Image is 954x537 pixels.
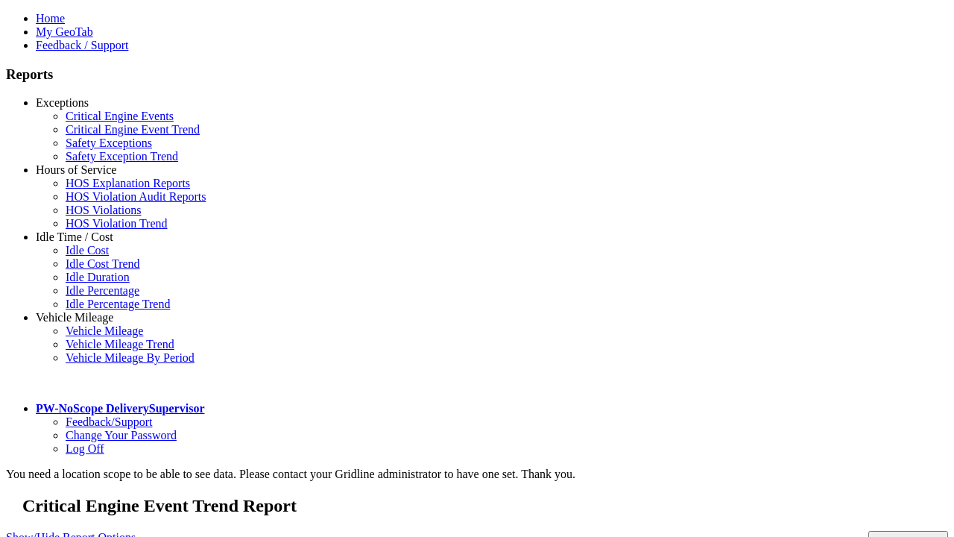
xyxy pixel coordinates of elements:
[66,177,190,189] a: HOS Explanation Reports
[66,244,109,257] a: Idle Cost
[6,66,948,83] h3: Reports
[66,415,152,428] a: Feedback/Support
[66,123,200,136] a: Critical Engine Event Trend
[6,468,948,481] div: You need a location scope to be able to see data. Please contact your Gridline administrator to h...
[36,311,113,324] a: Vehicle Mileage
[66,338,174,351] a: Vehicle Mileage Trend
[66,204,141,216] a: HOS Violations
[66,284,139,297] a: Idle Percentage
[66,271,130,283] a: Idle Duration
[66,324,143,337] a: Vehicle Mileage
[66,257,140,270] a: Idle Cost Trend
[66,190,206,203] a: HOS Violation Audit Reports
[36,12,65,25] a: Home
[36,402,204,415] a: PW-NoScope DeliverySupervisor
[36,96,89,109] a: Exceptions
[66,110,174,122] a: Critical Engine Events
[36,163,116,176] a: Hours of Service
[66,429,177,442] a: Change Your Password
[66,351,195,364] a: Vehicle Mileage By Period
[36,39,128,51] a: Feedback / Support
[66,150,178,163] a: Safety Exception Trend
[66,217,168,230] a: HOS Violation Trend
[66,298,170,310] a: Idle Percentage Trend
[66,136,152,149] a: Safety Exceptions
[22,496,948,516] h2: Critical Engine Event Trend Report
[36,230,113,243] a: Idle Time / Cost
[36,25,93,38] a: My GeoTab
[66,442,104,455] a: Log Off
